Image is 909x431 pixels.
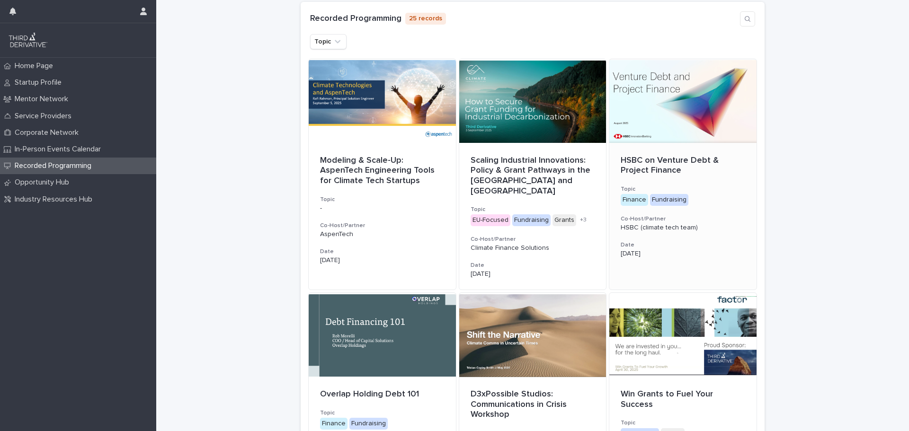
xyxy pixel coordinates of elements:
[471,156,595,196] p: Scaling Industrial Innovations: Policy & Grant Pathways in the [GEOGRAPHIC_DATA] and [GEOGRAPHIC_...
[310,34,347,49] button: Topic
[11,95,76,104] p: Mentor Network
[320,204,445,212] p: -
[308,59,456,290] a: Modeling & Scale-Up: AspenTech Engineering Tools for Climate Tech StartupsTopic-Co-Host/PartnerAs...
[11,178,77,187] p: Opportunity Hub
[621,250,745,258] p: [DATE]
[471,389,595,420] p: D3xPossible Studios: Communications in Crisis Workshop
[471,270,595,278] p: [DATE]
[11,62,61,70] p: Home Page
[320,156,445,186] p: Modeling & Scale-Up: AspenTech Engineering Tools for Climate Tech Startups
[553,214,576,226] div: Grants
[580,217,587,223] span: + 3
[8,31,49,50] img: q0dI35fxT46jIlCv2fcp
[11,161,99,170] p: Recorded Programming
[621,185,745,193] h3: Topic
[320,409,445,417] h3: Topic
[320,248,445,255] h3: Date
[471,244,595,252] p: Climate Finance Solutions
[471,214,510,226] div: EU-Focused
[11,195,100,204] p: Industry Resources Hub
[621,389,745,410] p: Win Grants to Fuel Your Success
[621,241,745,249] h3: Date
[11,112,79,121] p: Service Providers
[320,230,445,238] p: AspenTech
[621,419,745,427] h3: Topic
[512,214,551,226] div: Fundraising
[621,215,745,223] h3: Co-Host/Partner
[320,196,445,203] h3: Topic
[471,206,595,213] h3: Topic
[650,194,688,206] div: Fundraising
[11,128,86,137] p: Corporate Network
[11,145,108,154] p: In-Person Events Calendar
[471,236,595,243] h3: Co-Host/Partner
[471,262,595,269] h3: Date
[621,194,648,206] div: Finance
[320,418,348,430] div: Finance
[621,224,745,232] p: HSBC (climate tech team)
[11,78,69,87] p: Startup Profile
[405,13,446,25] p: 25 records
[609,59,757,290] a: HSBC on Venture Debt & Project FinanceTopicFinanceFundraisingCo-Host/PartnerHSBC (climate tech te...
[459,59,607,290] a: Scaling Industrial Innovations: Policy & Grant Pathways in the [GEOGRAPHIC_DATA] and [GEOGRAPHIC_...
[349,418,388,430] div: Fundraising
[320,222,445,229] h3: Co-Host/Partner
[621,156,745,176] p: HSBC on Venture Debt & Project Finance
[320,256,445,264] p: [DATE]
[310,14,401,24] h1: Recorded Programming
[320,389,445,400] p: Overlap Holding Debt 101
